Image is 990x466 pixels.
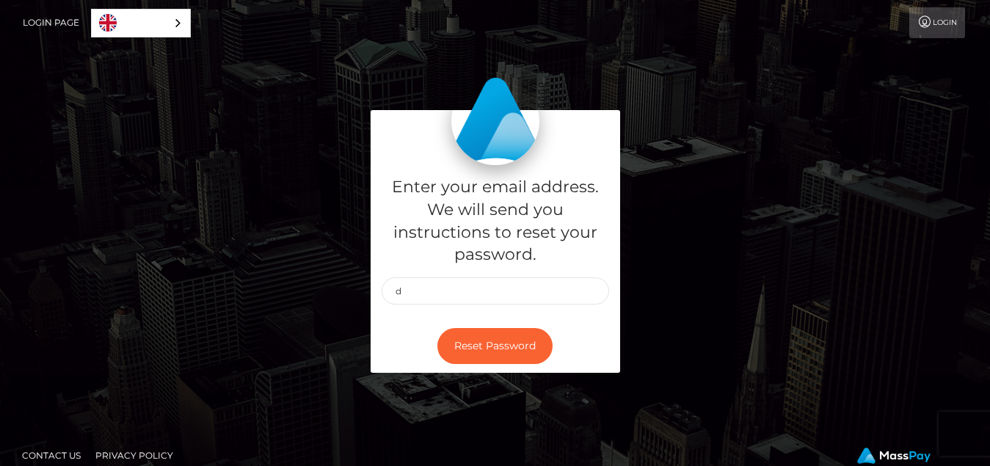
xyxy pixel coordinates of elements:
[91,9,191,37] div: Language
[451,77,539,165] img: MassPay Login
[857,448,931,464] img: MassPay
[382,277,609,305] input: E-mail...
[382,176,609,266] h5: Enter your email address. We will send you instructions to reset your password.
[92,10,190,37] a: English
[909,7,965,38] a: Login
[23,7,79,38] a: Login Page
[437,328,553,364] button: Reset Password
[91,9,191,37] aside: Language selected: English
